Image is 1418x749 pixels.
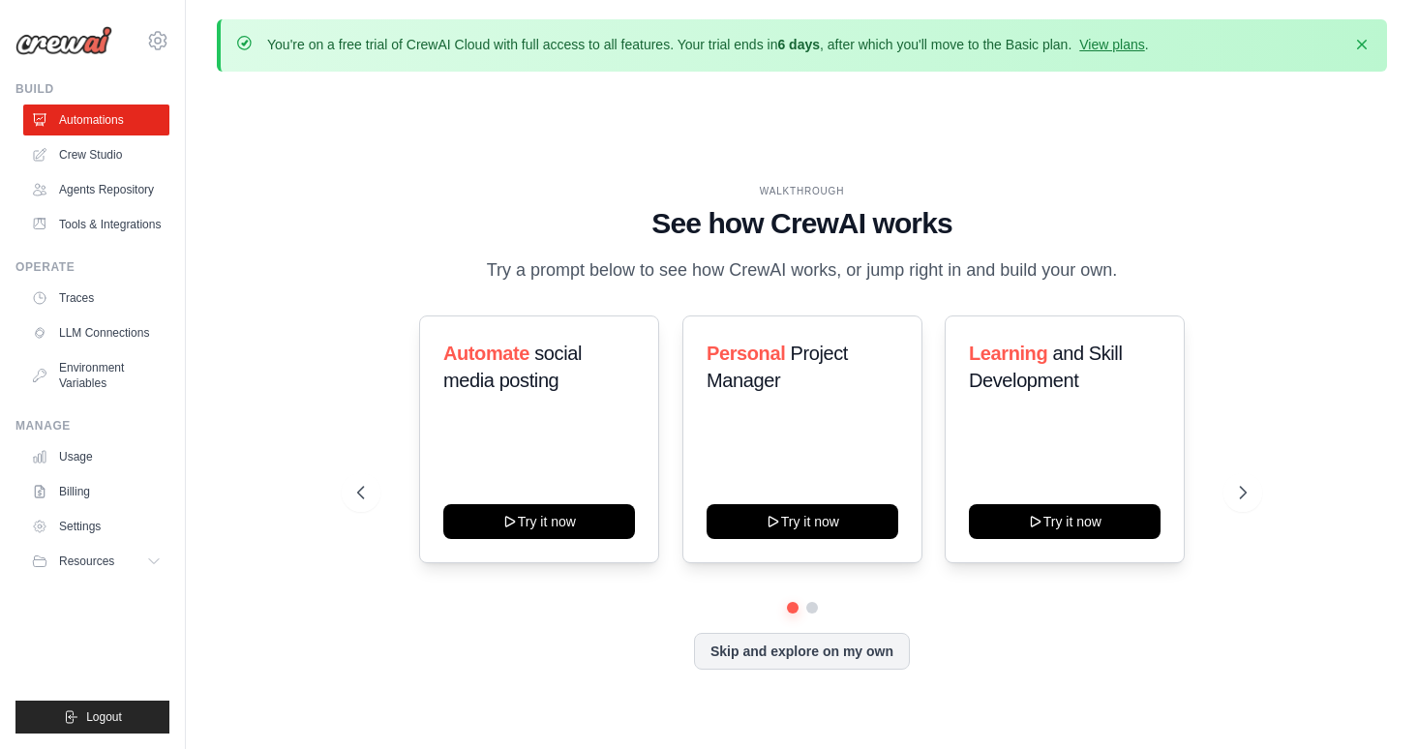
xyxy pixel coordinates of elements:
[477,256,1128,285] p: Try a prompt below to see how CrewAI works, or jump right in and build your own.
[23,105,169,135] a: Automations
[23,511,169,542] a: Settings
[23,174,169,205] a: Agents Repository
[707,504,898,539] button: Try it now
[15,26,112,55] img: Logo
[23,317,169,348] a: LLM Connections
[357,184,1247,198] div: WALKTHROUGH
[23,441,169,472] a: Usage
[707,343,785,364] span: Personal
[969,343,1047,364] span: Learning
[23,139,169,170] a: Crew Studio
[15,259,169,275] div: Operate
[15,418,169,434] div: Manage
[1079,37,1144,52] a: View plans
[23,476,169,507] a: Billing
[267,35,1149,54] p: You're on a free trial of CrewAI Cloud with full access to all features. Your trial ends in , aft...
[443,504,635,539] button: Try it now
[969,504,1161,539] button: Try it now
[23,546,169,577] button: Resources
[777,37,820,52] strong: 6 days
[1321,656,1418,749] iframe: Chat Widget
[23,352,169,399] a: Environment Variables
[15,701,169,734] button: Logout
[23,209,169,240] a: Tools & Integrations
[443,343,529,364] span: Automate
[694,633,910,670] button: Skip and explore on my own
[707,343,848,391] span: Project Manager
[443,343,582,391] span: social media posting
[357,206,1247,241] h1: See how CrewAI works
[23,283,169,314] a: Traces
[86,709,122,725] span: Logout
[15,81,169,97] div: Build
[59,554,114,569] span: Resources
